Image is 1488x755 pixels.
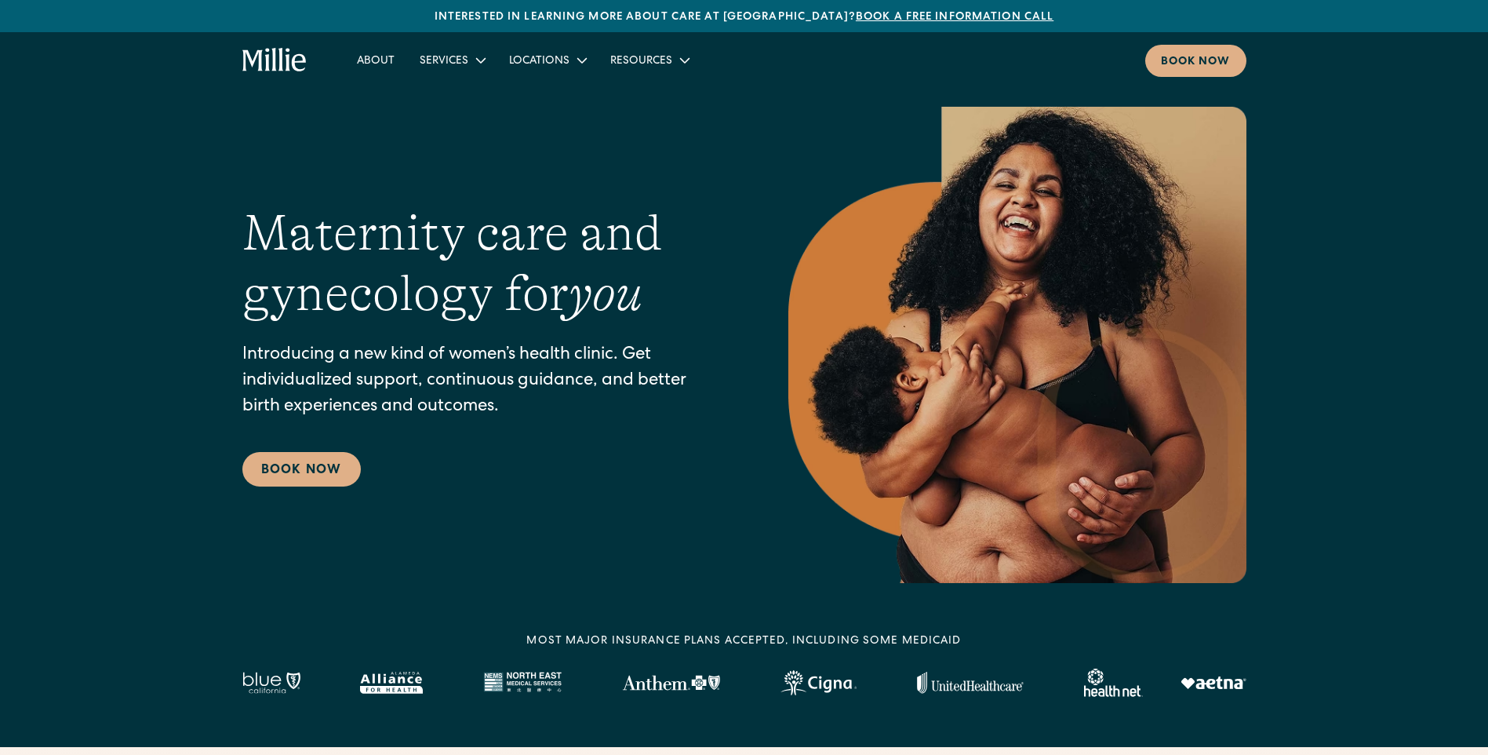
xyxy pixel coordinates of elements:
[856,12,1053,23] a: Book a free information call
[917,672,1024,694] img: United Healthcare logo
[497,47,598,73] div: Locations
[610,53,672,70] div: Resources
[569,265,642,322] em: you
[242,672,300,694] img: Blue California logo
[242,203,726,324] h1: Maternity care and gynecology for
[242,343,726,421] p: Introducing a new kind of women’s health clinic. Get individualized support, continuous guidance,...
[598,47,700,73] div: Resources
[344,47,407,73] a: About
[407,47,497,73] div: Services
[242,452,361,487] a: Book Now
[788,107,1246,583] img: Smiling mother with her baby in arms, celebrating body positivity and the nurturing bond of postp...
[622,675,720,691] img: Anthem Logo
[526,633,961,650] div: MOST MAJOR INSURANCE PLANS ACCEPTED, INCLUDING some MEDICAID
[1181,677,1246,689] img: Aetna logo
[780,670,857,695] img: Cigna logo
[360,672,422,694] img: Alameda Alliance logo
[420,53,468,70] div: Services
[483,672,562,694] img: North East Medical Services logo
[242,48,307,73] a: home
[509,53,569,70] div: Locations
[1161,54,1231,71] div: Book now
[1145,45,1246,77] a: Book now
[1084,669,1143,697] img: Healthnet logo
